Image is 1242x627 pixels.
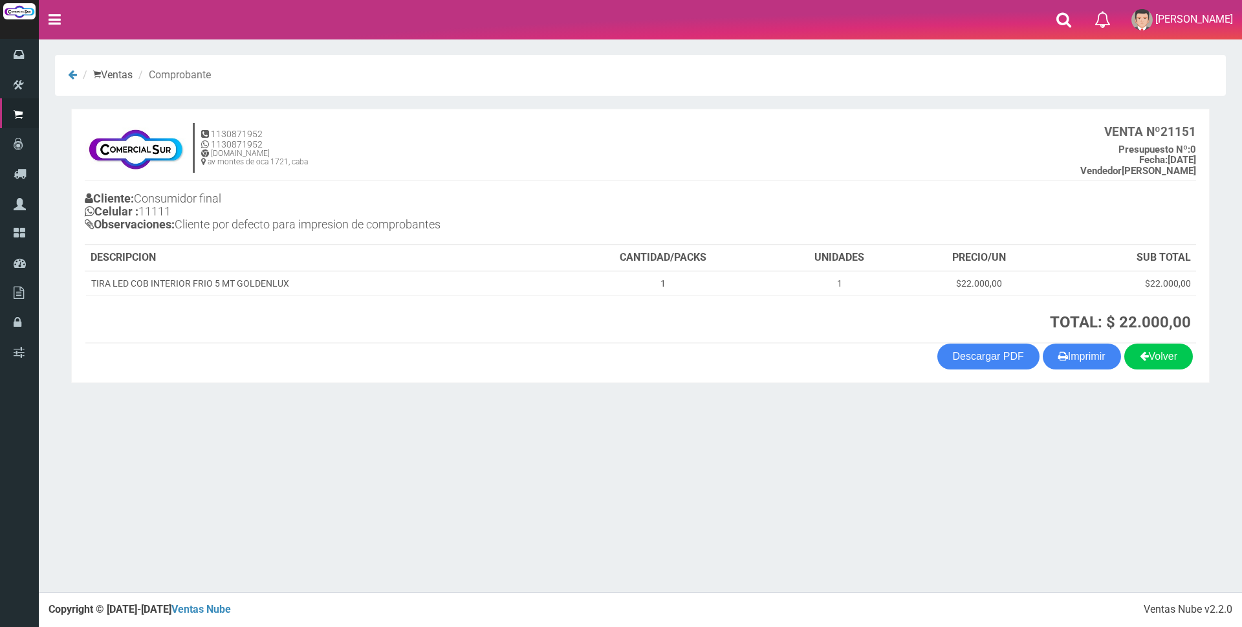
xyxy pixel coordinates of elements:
strong: Fecha: [1139,154,1168,166]
b: 21151 [1104,124,1196,139]
div: Ventas Nube v2.2.0 [1144,602,1232,617]
strong: Vendedor [1080,165,1122,177]
td: 1 [772,271,908,296]
b: Cliente: [85,192,134,205]
li: Ventas [80,68,133,83]
b: [DATE] [1139,154,1196,166]
h4: Consumidor final 11111 Cliente por defecto para impresion de comprobantes [85,189,640,237]
th: PRECIO/UN [907,245,1051,271]
td: $22.000,00 [907,271,1051,296]
th: DESCRIPCION [85,245,554,271]
a: Ventas Nube [171,603,231,615]
th: CANTIDAD/PACKS [554,245,772,271]
strong: TOTAL: $ 22.000,00 [1050,313,1191,331]
b: [PERSON_NAME] [1080,165,1196,177]
a: Descargar PDF [937,344,1040,369]
b: Observaciones: [85,217,175,231]
span: [PERSON_NAME] [1155,13,1233,25]
button: Imprimir [1043,344,1121,369]
h5: 1130871952 1130871952 [201,129,308,149]
th: UNIDADES [772,245,908,271]
strong: Presupuesto Nº: [1118,144,1190,155]
strong: Copyright © [DATE]-[DATE] [49,603,231,615]
td: TIRA LED COB INTERIOR FRIO 5 MT GOLDENLUX [85,271,554,296]
li: Comprobante [135,68,211,83]
img: Logo grande [3,3,36,19]
strong: VENTA Nº [1104,124,1160,139]
td: $22.000,00 [1051,271,1196,296]
h6: [DOMAIN_NAME] av montes de oca 1721, caba [201,149,308,166]
img: f695dc5f3a855ddc19300c990e0c55a2.jpg [85,122,186,174]
th: SUB TOTAL [1051,245,1196,271]
td: 1 [554,271,772,296]
b: Celular : [85,204,138,218]
a: Volver [1124,344,1193,369]
b: 0 [1118,144,1196,155]
img: User Image [1131,9,1153,30]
